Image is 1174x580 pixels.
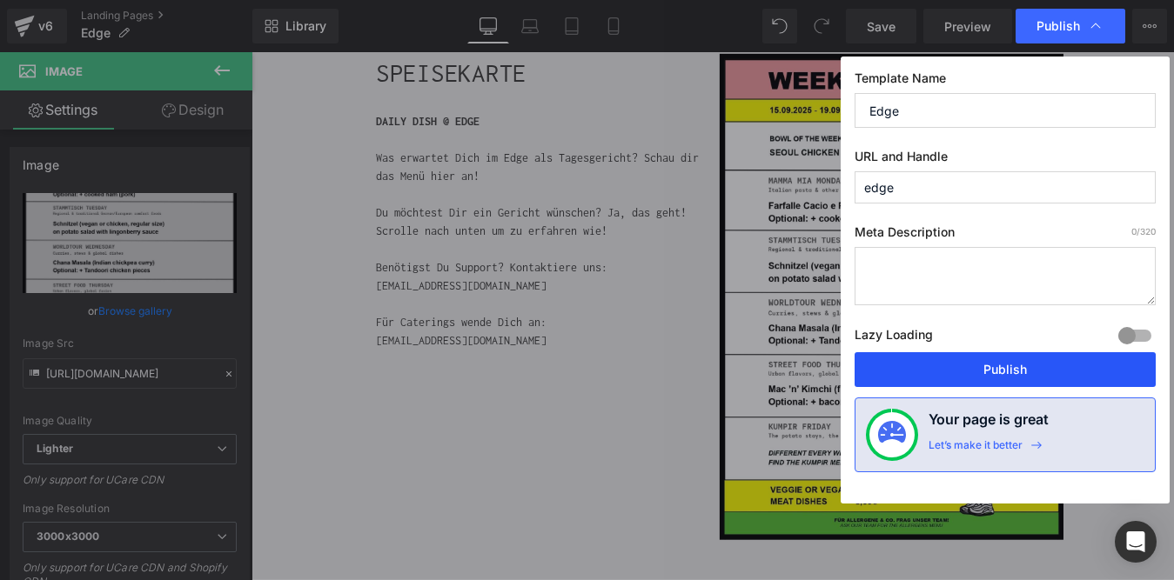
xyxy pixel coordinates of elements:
p: [EMAIL_ADDRESS][DOMAIN_NAME] [142,319,526,340]
div: Let’s make it better [929,438,1023,461]
h1: SPEISEKARTE [142,2,534,48]
span: Publish [1036,18,1080,34]
p: Für Caterings wende Dich an: [142,298,526,319]
div: Open Intercom Messenger [1115,521,1157,563]
p: Benötigst Du Support? Kontaktiere uns: [142,236,526,257]
img: onboarding-status.svg [878,421,906,449]
button: Publish [855,352,1156,387]
label: Template Name [855,70,1156,93]
p: Du möchtest Dir ein Gericht wünschen? Ja, das geht! Scrolle nach unten um zu erfahren wie! [142,173,526,215]
span: 0 [1131,226,1137,237]
p: [EMAIL_ADDRESS][DOMAIN_NAME] [142,257,526,277]
p: Was erwartet Dich im Edge als Tagesgericht? Schau dir das Menü hier an! [142,110,526,152]
label: URL and Handle [855,149,1156,171]
label: Meta Description [855,224,1156,247]
strong: DAILY DISH @ EDGE [142,71,260,86]
label: Lazy Loading [855,323,933,352]
h4: Your page is great [929,409,1049,438]
span: /320 [1131,226,1156,237]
